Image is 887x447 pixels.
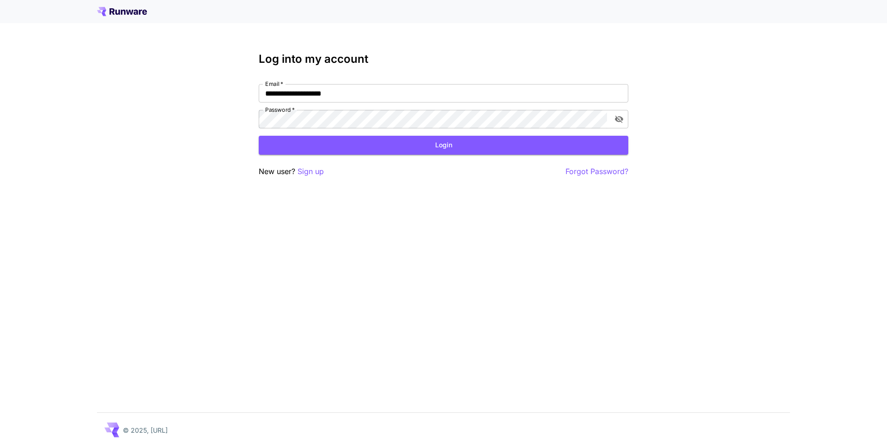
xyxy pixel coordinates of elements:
button: Sign up [298,166,324,177]
p: © 2025, [URL] [123,425,168,435]
button: Login [259,136,628,155]
label: Email [265,80,283,88]
button: Forgot Password? [565,166,628,177]
h3: Log into my account [259,53,628,66]
label: Password [265,106,295,114]
p: New user? [259,166,324,177]
button: toggle password visibility [611,111,627,127]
